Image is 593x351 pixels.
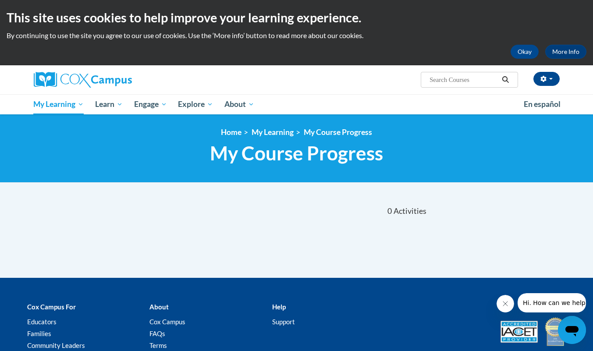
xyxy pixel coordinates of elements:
a: Educators [27,318,57,326]
b: About [149,303,169,311]
a: Explore [172,94,219,114]
b: Help [272,303,286,311]
a: Community Leaders [27,341,85,349]
a: FAQs [149,330,165,337]
a: Engage [128,94,173,114]
a: Terms [149,341,167,349]
iframe: Message from company [518,293,586,312]
span: Explore [178,99,213,110]
iframe: Button to launch messaging window [558,316,586,344]
span: Hi. How can we help? [5,6,71,13]
img: Cox Campus [34,72,132,88]
a: Families [27,330,51,337]
div: Main menu [21,94,573,114]
a: Home [221,128,241,137]
span: My Learning [33,99,84,110]
h2: This site uses cookies to help improve your learning experience. [7,9,586,26]
a: My Learning [252,128,294,137]
a: Cox Campus [34,72,200,88]
img: Accredited IACET® Provider [501,321,538,343]
p: By continuing to use the site you agree to our use of cookies. Use the ‘More info’ button to read... [7,31,586,40]
span: 0 [387,206,392,216]
a: My Learning [28,94,90,114]
span: Engage [134,99,167,110]
a: Learn [89,94,128,114]
button: Account Settings [533,72,560,86]
span: Learn [95,99,123,110]
img: IDA® Accredited [544,316,566,347]
a: About [219,94,260,114]
input: Search Courses [429,74,499,85]
b: Cox Campus For [27,303,76,311]
a: Support [272,318,295,326]
span: About [224,99,254,110]
iframe: Close message [497,295,514,312]
button: Okay [511,45,539,59]
span: En español [524,99,561,109]
a: En español [518,95,566,113]
span: Activities [394,206,426,216]
a: More Info [545,45,586,59]
button: Search [499,74,512,85]
span: My Course Progress [210,142,383,165]
a: My Course Progress [304,128,372,137]
a: Cox Campus [149,318,185,326]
